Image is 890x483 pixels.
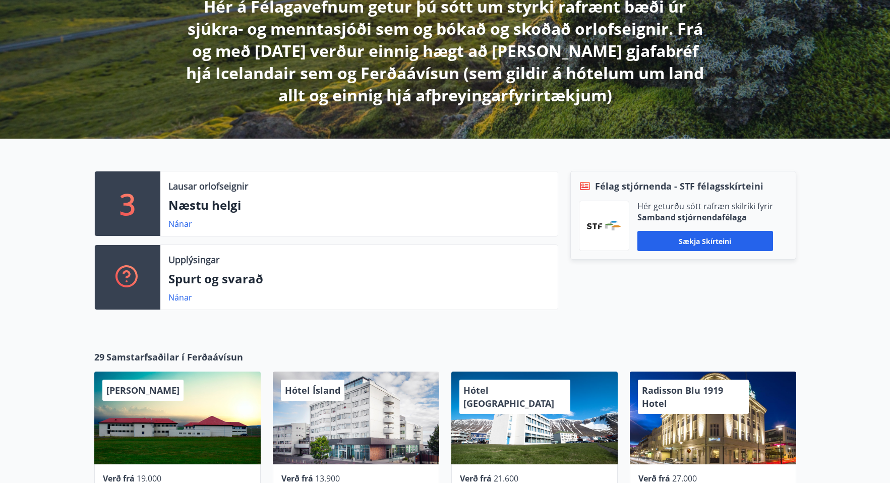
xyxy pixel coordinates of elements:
p: Lausar orlofseignir [168,179,248,193]
span: Samstarfsaðilar í Ferðaávísun [106,350,243,364]
p: Spurt og svarað [168,270,550,287]
a: Nánar [168,218,192,229]
span: Radisson Blu 1919 Hotel [642,384,723,409]
p: Hér geturðu sótt rafræn skilríki fyrir [637,201,773,212]
button: Sækja skírteini [637,231,773,251]
span: Félag stjórnenda - STF félagsskírteini [595,179,763,193]
span: [PERSON_NAME] [106,384,180,396]
a: Nánar [168,292,192,303]
p: 3 [120,185,136,223]
img: vjCaq2fThgY3EUYqSgpjEiBg6WP39ov69hlhuPVN.png [587,221,621,230]
span: 29 [94,350,104,364]
span: Hótel Ísland [285,384,340,396]
p: Næstu helgi [168,197,550,214]
p: Upplýsingar [168,253,219,266]
span: Hótel [GEOGRAPHIC_DATA] [463,384,554,409]
p: Samband stjórnendafélaga [637,212,773,223]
